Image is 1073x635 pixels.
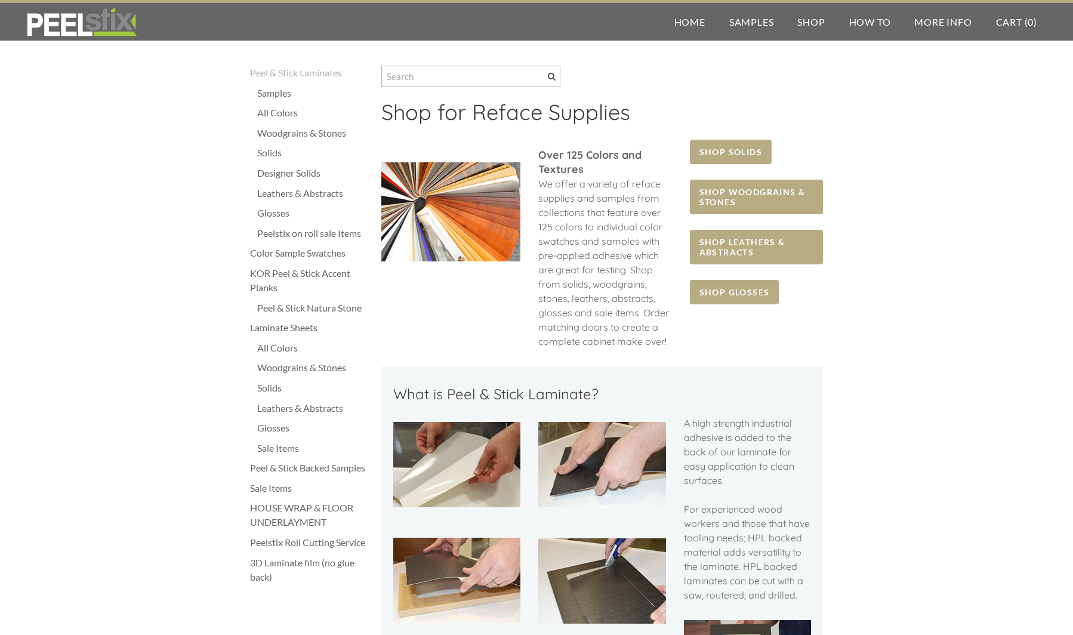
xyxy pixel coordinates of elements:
[257,360,369,375] a: Woodgrains & Stones
[257,206,369,220] a: Glosses
[393,385,599,403] font: What is Peel & Stick Laminate?
[250,535,369,550] a: Peelstix Roll Cutting Service
[690,180,823,214] a: SHOP WOODGRAINS & STONES
[393,422,520,507] img: Picture
[250,246,369,260] a: Color Sample Swatches
[250,66,369,80] a: Peel & Stick Laminates
[837,3,903,41] a: How To
[257,126,369,140] a: Woodgrains & Stones
[250,556,369,584] a: 3D Laminate film (no glue back)
[538,178,669,347] span: We offer a variety of reface supplies and samples from collections that feature over 125 colors t...
[538,148,642,176] font: ​Over 125 Colors and Textures
[257,186,369,201] a: Leathers & Abstracts
[257,441,369,455] a: Sale Items
[381,66,560,87] input: Search
[684,416,811,614] div: ​
[257,166,369,180] a: Designer Solids
[902,3,983,41] a: More Info
[684,417,810,601] span: A high strength industrial adhesive is added to the back of our laminate for easy application to ...
[257,381,369,395] a: Solids
[381,162,520,261] img: Picture
[250,481,369,495] a: Sale Items
[785,3,837,41] a: Shop
[1028,16,1034,27] span: 0
[538,538,665,624] img: Picture
[257,106,369,120] a: All Colors
[257,301,369,315] a: Peel & Stick Natura Stone
[257,401,369,415] a: Leathers & Abstracts
[250,501,369,529] a: HOUSE WRAP & FLOOR UNDERLAYMENT
[257,421,369,435] a: Glosses
[250,461,369,475] a: Peel & Stick Backed Samples
[717,3,786,41] a: Samples
[257,146,369,160] a: Solids
[690,230,823,264] a: SHOP LEATHERS & ABSTRACTS
[257,86,369,100] a: Samples
[250,320,369,335] a: Laminate Sheets
[690,280,779,304] a: SHOP GLOSSES
[393,538,520,622] img: Picture
[257,226,369,241] a: Peelstix on roll sale Items
[548,73,556,81] span: Search
[690,140,772,164] a: SHOP SOLIDS
[381,99,823,134] h2: ​Shop for Reface Supplies
[250,266,369,295] a: KOR Peel & Stick Accent Planks
[662,3,717,41] a: Home
[24,7,139,37] img: REFACE SUPPLIES
[257,341,369,355] a: All Colors
[538,422,665,507] img: Picture
[984,3,1049,41] a: Cart (0)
